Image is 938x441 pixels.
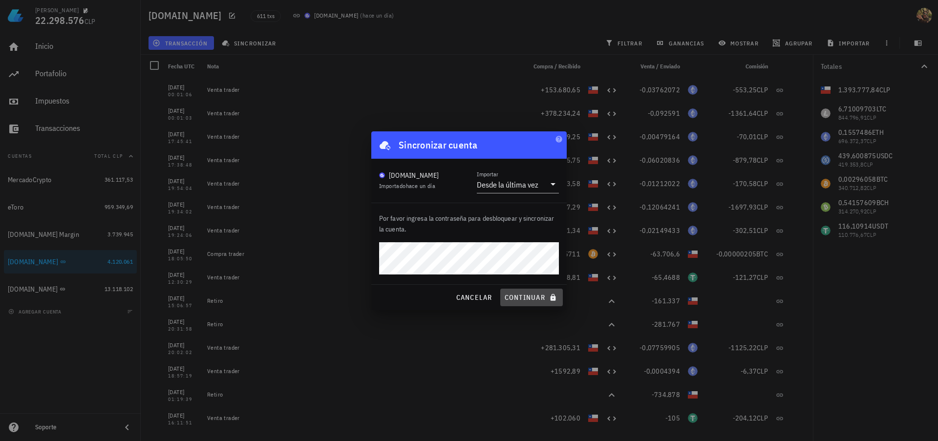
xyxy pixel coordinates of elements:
[504,293,559,302] span: continuar
[399,137,478,153] div: Sincronizar cuenta
[477,180,538,189] div: Desde la última vez
[379,182,435,189] span: Importado
[379,172,385,178] img: BudaPuntoCom
[451,289,496,306] button: cancelar
[477,170,498,178] label: Importar
[500,289,563,306] button: continuar
[389,170,439,180] div: [DOMAIN_NAME]
[477,176,559,193] div: ImportarDesde la última vez
[455,293,492,302] span: cancelar
[406,182,435,189] span: hace un día
[379,213,559,234] p: Por favor ingresa la contraseña para desbloquear y sincronizar la cuenta.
